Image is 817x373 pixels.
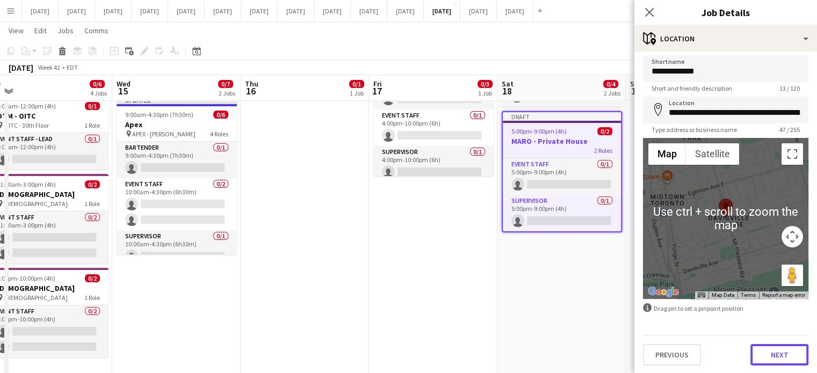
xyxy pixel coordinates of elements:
[34,26,47,35] span: Edit
[9,62,33,73] div: [DATE]
[80,24,113,38] a: Comms
[648,143,686,165] button: Show street map
[350,89,364,97] div: 1 Job
[351,1,387,21] button: [DATE]
[219,89,235,97] div: 2 Jobs
[503,112,621,121] div: Draft
[503,195,621,231] app-card-role: Supervisor0/15:00pm-9:00pm (4h)
[502,79,514,89] span: Sat
[117,178,237,230] app-card-role: Event Staff0/210:00am-4:30pm (6h30m)
[9,26,24,35] span: View
[117,120,237,129] h3: Apex
[460,1,497,21] button: [DATE]
[59,1,95,21] button: [DATE]
[741,292,756,298] a: Terms (opens in new tab)
[30,24,51,38] a: Edit
[387,1,424,21] button: [DATE]
[750,344,808,365] button: Next
[630,79,643,89] span: Sun
[634,5,817,19] h3: Job Details
[84,121,100,129] span: 1 Role
[132,1,168,21] button: [DATE]
[4,200,68,208] span: [DEMOGRAPHIC_DATA]
[628,85,643,97] span: 19
[373,146,494,182] app-card-role: Supervisor0/14:00pm-10:00pm (6h)
[478,80,493,88] span: 0/3
[84,294,100,302] span: 1 Role
[503,136,621,146] h3: MARO - Private House
[604,89,620,97] div: 2 Jobs
[4,24,28,38] a: View
[85,180,100,188] span: 0/2
[35,63,62,71] span: Week 42
[243,85,258,97] span: 16
[698,291,705,299] button: Keyboard shortcuts
[686,143,739,165] button: Show satellite imagery
[634,26,817,52] div: Location
[90,80,105,88] span: 0/6
[643,344,701,365] button: Previous
[85,102,100,110] span: 0/1
[597,127,612,135] span: 0/2
[95,1,132,21] button: [DATE]
[314,1,351,21] button: [DATE]
[762,292,805,298] a: Report a map error
[511,127,567,135] span: 5:00pm-9:00pm (4h)
[115,85,131,97] span: 15
[373,79,382,89] span: Fri
[117,142,237,178] app-card-role: Bartender0/19:00am-4:30pm (7h30m)
[57,26,74,35] span: Jobs
[349,80,364,88] span: 0/1
[213,111,228,119] span: 0/6
[132,130,196,138] span: APEX - [PERSON_NAME]
[4,121,49,129] span: OITC - 30th Floor
[643,303,808,313] div: Drag pin to set a pinpoint position
[84,200,100,208] span: 1 Role
[241,1,278,21] button: [DATE]
[84,26,109,35] span: Comms
[478,89,492,97] div: 1 Job
[205,1,241,21] button: [DATE]
[782,143,803,165] button: Toggle fullscreen view
[53,24,78,38] a: Jobs
[712,291,734,299] button: Map Data
[497,1,533,21] button: [DATE]
[502,111,622,232] app-job-card: Draft5:00pm-9:00pm (4h)0/2MARO - Private House2 RolesEvent Staff0/15:00pm-9:00pm (4h) Supervisor0...
[503,158,621,195] app-card-role: Event Staff0/15:00pm-9:00pm (4h)
[90,89,107,97] div: 4 Jobs
[117,96,237,254] app-job-card: Updated9:00am-4:30pm (7h30m)0/6Apex APEX - [PERSON_NAME]4 RolesBartender0/19:00am-4:30pm (7h30m) ...
[594,147,612,155] span: 2 Roles
[771,126,808,134] span: 47 / 255
[372,85,382,97] span: 17
[67,63,78,71] div: EDT
[771,84,808,92] span: 13 / 120
[500,85,514,97] span: 18
[643,126,746,134] span: Type address or business name
[168,1,205,21] button: [DATE]
[646,285,681,299] img: Google
[125,111,193,119] span: 9:00am-4:30pm (7h30m)
[646,285,681,299] a: Open this area in Google Maps (opens a new window)
[210,130,228,138] span: 4 Roles
[373,109,494,146] app-card-role: Event Staff0/14:00pm-10:00pm (6h)
[643,84,741,92] span: Short and friendly description
[245,79,258,89] span: Thu
[603,80,618,88] span: 0/4
[782,226,803,247] button: Map camera controls
[85,274,100,282] span: 0/2
[22,1,59,21] button: [DATE]
[278,1,314,21] button: [DATE]
[424,1,460,21] button: [DATE]
[4,294,68,302] span: [DEMOGRAPHIC_DATA]
[218,80,233,88] span: 0/7
[117,79,131,89] span: Wed
[782,265,803,286] button: Drag Pegman onto the map to open Street View
[117,230,237,267] app-card-role: Supervisor0/110:00am-4:30pm (6h30m)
